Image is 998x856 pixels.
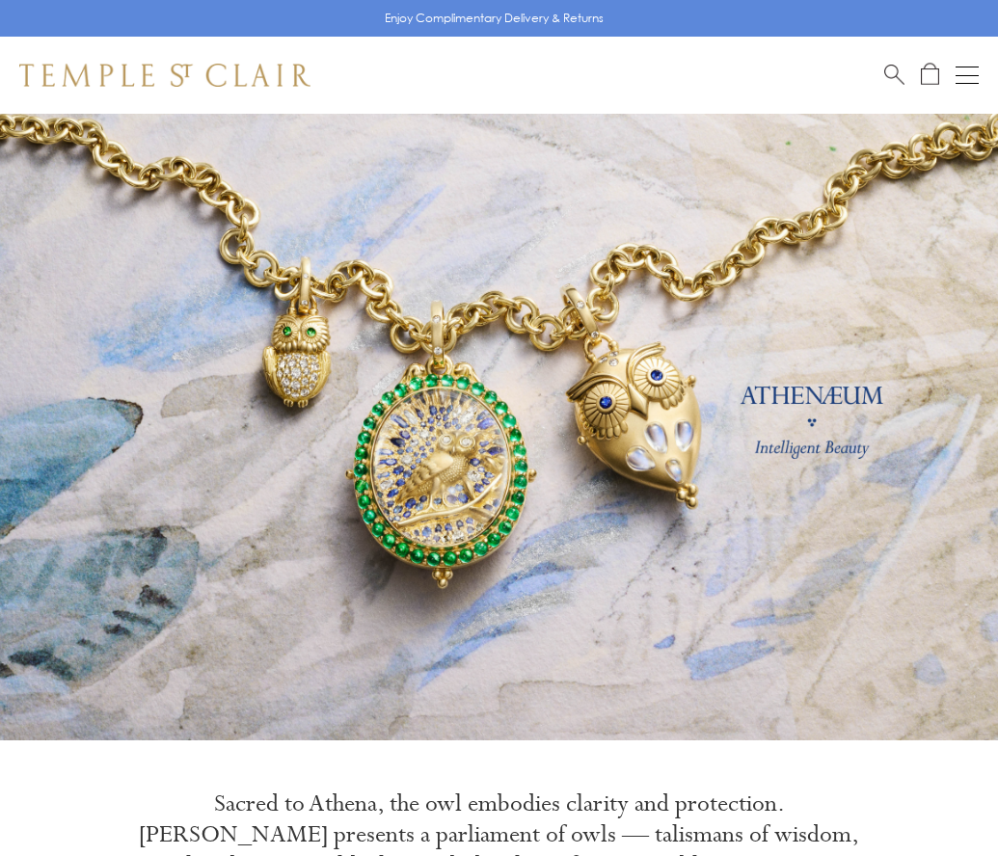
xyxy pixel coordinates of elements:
a: Open Shopping Bag [921,63,939,87]
img: Temple St. Clair [19,64,310,87]
button: Open navigation [956,64,979,87]
a: Search [884,63,904,87]
p: Enjoy Complimentary Delivery & Returns [385,9,604,28]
